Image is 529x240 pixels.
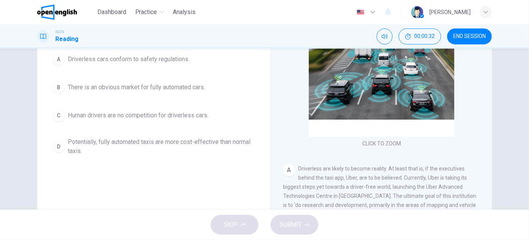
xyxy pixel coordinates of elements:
div: A [53,53,65,65]
span: Human drivers are no competition for driverless cars. [68,111,208,120]
button: BThere is an obvious market for fully automated cars. [49,78,258,97]
span: There is an obvious market for fully automated cars. [68,83,205,92]
div: [PERSON_NAME] [429,8,471,17]
div: B [53,81,65,93]
span: IELTS [55,29,64,35]
span: 00:00:32 [414,33,435,39]
span: Analysis [173,8,196,17]
span: Driverless cars conform to safety regulations. [68,55,189,64]
div: C [53,109,65,122]
button: END SESSION [447,28,492,44]
button: ADriverless cars conform to safety regulations. [49,50,258,69]
button: CHuman drivers are no competition for driverless cars. [49,106,258,125]
div: Mute [377,28,393,44]
span: END SESSION [453,33,486,39]
button: Analysis [170,5,199,19]
h1: Reading [55,35,78,44]
a: OpenEnglish logo [37,5,94,20]
button: Dashboard [94,5,129,19]
div: D [53,141,65,153]
span: Driverless are likely to become reality. At least that is, if the executives behind the taxi app,... [283,166,476,217]
div: A [283,164,295,176]
span: Dashboard [97,8,126,17]
button: 00:00:32 [399,28,441,44]
img: en [356,9,365,15]
button: Practice [132,5,167,19]
span: Practice [135,8,157,17]
img: Profile picture [411,6,423,18]
button: DPotentially, fully automated taxis are more cost-effective than normal taxis. [49,134,258,159]
span: Potentially, fully automated taxis are more cost-effective than normal taxis. [68,137,255,156]
div: Hide [399,28,441,44]
img: OpenEnglish logo [37,5,77,20]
